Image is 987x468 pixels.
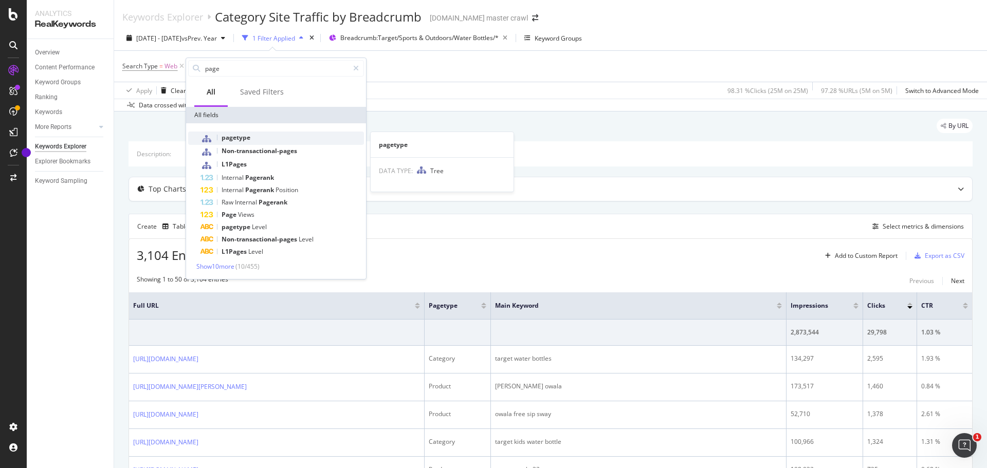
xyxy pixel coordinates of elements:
span: Level [248,247,263,256]
div: Category [429,354,486,363]
a: [URL][DOMAIN_NAME] [133,437,198,447]
button: Switch to Advanced Mode [901,82,979,99]
div: owala free sip sway [495,409,782,419]
div: Previous [909,276,934,285]
span: Internal [235,198,259,207]
div: 100,966 [791,437,858,446]
div: Clear [171,86,186,95]
div: 1 Filter Applied [252,34,295,43]
div: Select metrics & dimensions [883,222,964,231]
a: Keywords Explorer [35,141,106,152]
span: 3,104 Entries found [137,247,249,264]
span: DATA TYPE: [379,166,413,175]
span: Internal [222,185,245,194]
div: Top Charts [149,184,186,194]
div: 2.61 % [921,409,968,419]
div: times [307,33,316,43]
div: Data crossed with the Crawls [139,101,222,110]
span: Position [276,185,298,194]
span: CTR [921,301,947,310]
div: Ranking [35,92,58,103]
span: Pagerank [245,173,274,182]
span: Page [222,210,238,219]
div: Table [173,223,189,230]
div: Tooltip anchor [22,148,31,157]
span: Raw [222,198,235,207]
span: pagetype [429,301,466,310]
div: 134,297 [791,354,858,363]
span: By URL [948,123,968,129]
div: 2,595 [867,354,912,363]
div: RealKeywords [35,18,105,30]
a: [URL][DOMAIN_NAME] [133,354,198,364]
button: Export as CSV [910,248,964,264]
a: [URL][DOMAIN_NAME][PERSON_NAME] [133,382,247,392]
span: Full URL [133,301,399,310]
div: Analytics [35,8,105,18]
div: Keywords Explorer [35,141,86,152]
input: Search by field name [204,61,349,76]
button: Table [158,218,201,235]
a: Keywords Explorer [122,11,203,23]
span: Main Keyword [495,301,761,310]
div: Switch to Advanced Mode [905,86,979,95]
div: All [207,87,215,97]
span: Clicks [867,301,892,310]
div: 0.84 % [921,382,968,391]
div: target kids water bottle [495,437,782,446]
span: [DATE] - [DATE] [136,34,181,43]
span: Show 10 more [196,262,234,271]
div: pagetype [371,140,514,149]
span: Level [252,222,267,231]
iframe: Intercom live chat [952,433,977,458]
div: Product [429,409,486,419]
span: Web [164,59,177,73]
span: L1Pages [222,247,248,256]
button: Breadcrumb:Target/Sports & Outdoors/Water Bottles/* [325,30,511,46]
span: pagetype [222,222,252,231]
div: 98.31 % Clicks ( 25M on 25M ) [727,86,808,95]
button: Keyword Groups [520,30,586,46]
div: target water bottles [495,354,782,363]
div: Next [951,276,964,285]
div: Keyword Groups [35,77,81,88]
span: Tree [430,166,444,175]
button: Select metrics & dimensions [868,220,964,233]
a: Ranking [35,92,106,103]
div: Create [137,218,201,235]
div: Explorer Bookmarks [35,156,90,167]
a: Keyword Sampling [35,176,106,186]
div: Description: [137,149,171,158]
div: Product [429,382,486,391]
a: Content Performance [35,62,106,73]
button: Previous [909,275,934,287]
div: [DOMAIN_NAME] master crawl [430,13,528,23]
div: Overview [35,47,60,58]
span: Pagerank [259,198,287,207]
div: 1.93 % [921,354,968,363]
span: Non-transactional-pages [222,235,299,244]
button: Add to Custom Report [821,248,898,264]
div: More Reports [35,122,71,133]
a: [URL][DOMAIN_NAME] [133,409,198,420]
div: All fields [186,107,366,123]
span: vs Prev. Year [181,34,217,43]
span: Non-transactional-pages [222,146,297,155]
div: legacy label [937,119,973,133]
span: Pagerank [245,185,276,194]
a: More Reports [35,122,96,133]
div: Keyword Groups [535,34,582,43]
div: 1,378 [867,409,912,419]
button: [DATE] - [DATE]vsPrev. Year [122,30,229,46]
div: Showing 1 to 50 of 3,104 entries [137,275,228,287]
div: Keywords [35,107,62,118]
button: Next [951,275,964,287]
div: 2,873,544 [791,328,858,337]
div: Add to Custom Report [835,253,898,259]
button: Apply [122,82,152,99]
button: 1 Filter Applied [238,30,307,46]
span: 1 [973,433,981,441]
div: [PERSON_NAME] owala [495,382,782,391]
div: Keyword Sampling [35,176,87,186]
span: = [159,62,163,70]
